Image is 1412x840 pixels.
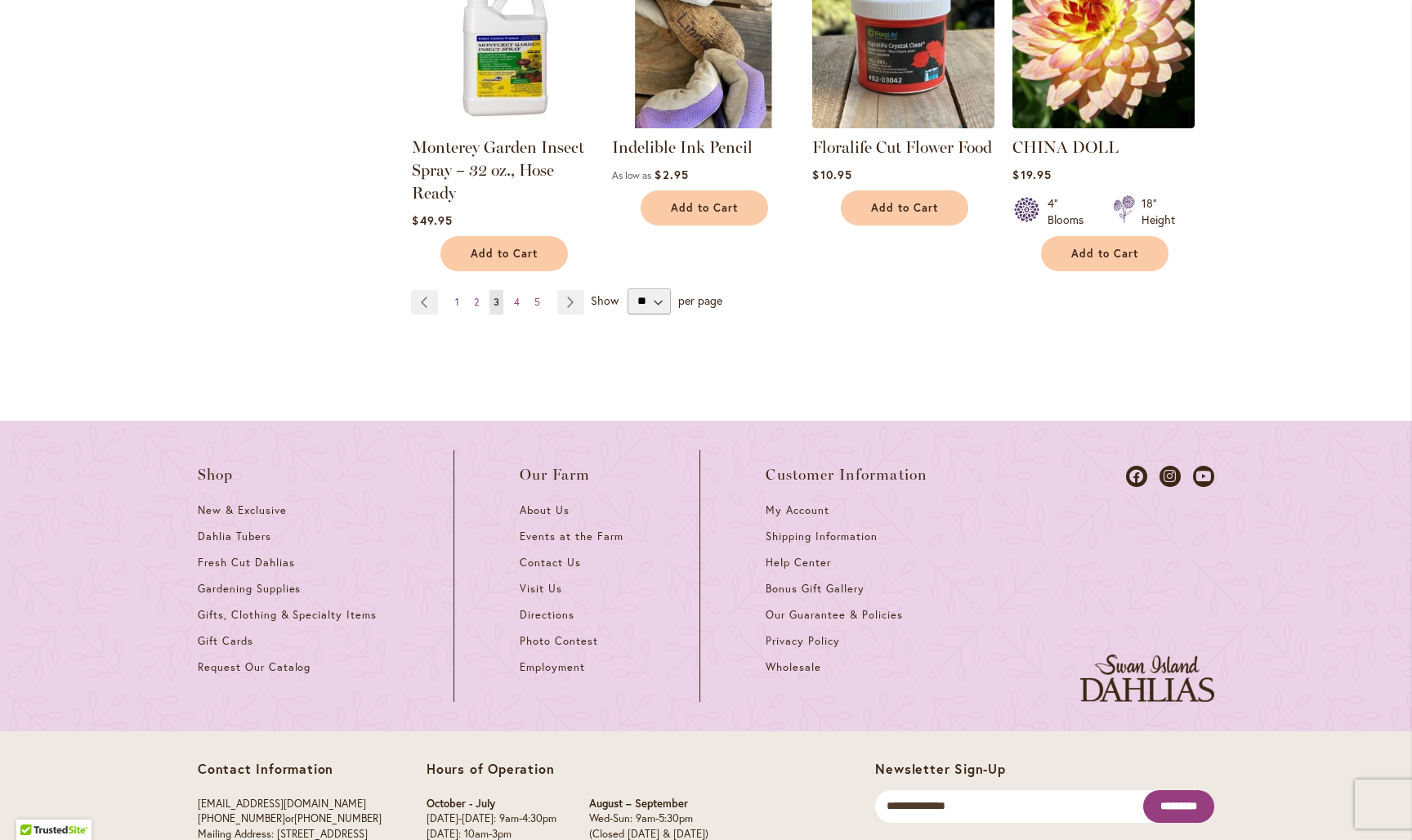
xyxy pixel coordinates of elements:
[1012,116,1195,132] a: CHINA DOLL
[766,582,864,596] span: Bonus Gift Gallery
[612,116,794,132] a: Indelible Ink Pencil
[427,797,556,812] p: October - July
[641,190,768,226] button: Add to Cart
[514,296,520,308] span: 4
[510,290,524,315] a: 4
[812,167,851,182] span: $10.95
[294,811,382,825] a: [PHONE_NUMBER]
[766,634,840,648] span: Privacy Policy
[198,582,301,596] span: Gardening Supplies
[875,760,1005,777] span: Newsletter Sign-Up
[198,634,253,648] span: Gift Cards
[412,212,452,228] span: $49.95
[766,467,927,483] span: Customer Information
[520,503,570,517] span: About Us
[766,608,902,622] span: Our Guarantee & Policies
[198,660,311,674] span: Request Our Catalog
[520,582,562,596] span: Visit Us
[671,201,738,215] span: Add to Cart
[1142,195,1175,228] div: 18" Height
[589,797,708,812] p: August – September
[1012,137,1119,157] a: CHINA DOLL
[812,137,992,157] a: Floralife Cut Flower Food
[591,292,619,307] span: Show
[871,201,938,215] span: Add to Cart
[534,296,540,308] span: 5
[655,167,688,182] span: $2.95
[766,660,821,674] span: Wholesale
[841,190,968,226] button: Add to Cart
[198,797,366,811] a: [EMAIL_ADDRESS][DOMAIN_NAME]
[1126,466,1147,487] a: Dahlias on Facebook
[520,467,590,483] span: Our Farm
[427,811,556,827] p: [DATE]-[DATE]: 9am-4:30pm
[198,529,271,543] span: Dahlia Tubers
[1160,466,1181,487] a: Dahlias on Instagram
[1048,195,1093,228] div: 4" Blooms
[520,634,598,648] span: Photo Contest
[474,296,479,308] span: 2
[470,290,483,315] a: 2
[198,556,295,570] span: Fresh Cut Dahlias
[520,556,581,570] span: Contact Us
[812,116,994,132] a: Floralife Cut Flower Food
[1012,167,1051,182] span: $19.95
[427,761,708,777] p: Hours of Operation
[766,529,877,543] span: Shipping Information
[451,290,463,315] a: 1
[766,556,831,570] span: Help Center
[1193,466,1214,487] a: Dahlias on Youtube
[612,137,753,157] a: Indelible Ink Pencil
[520,660,585,674] span: Employment
[766,503,829,517] span: My Account
[520,529,623,543] span: Events at the Farm
[412,137,584,203] a: Monterey Garden Insect Spray – 32 oz., Hose Ready
[198,503,287,517] span: New & Exclusive
[589,811,708,827] p: Wed-Sun: 9am-5:30pm
[198,761,382,777] p: Contact Information
[412,116,594,132] a: Monterey Garden Insect Spray – 32 oz., Hose Ready
[471,247,538,261] span: Add to Cart
[494,296,499,308] span: 3
[1041,236,1168,271] button: Add to Cart
[520,608,574,622] span: Directions
[440,236,568,271] button: Add to Cart
[198,608,377,622] span: Gifts, Clothing & Specialty Items
[198,467,234,483] span: Shop
[12,782,58,828] iframe: Launch Accessibility Center
[455,296,459,308] span: 1
[612,169,651,181] span: As low as
[678,292,722,307] span: per page
[530,290,544,315] a: 5
[1071,247,1138,261] span: Add to Cart
[198,811,285,825] a: [PHONE_NUMBER]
